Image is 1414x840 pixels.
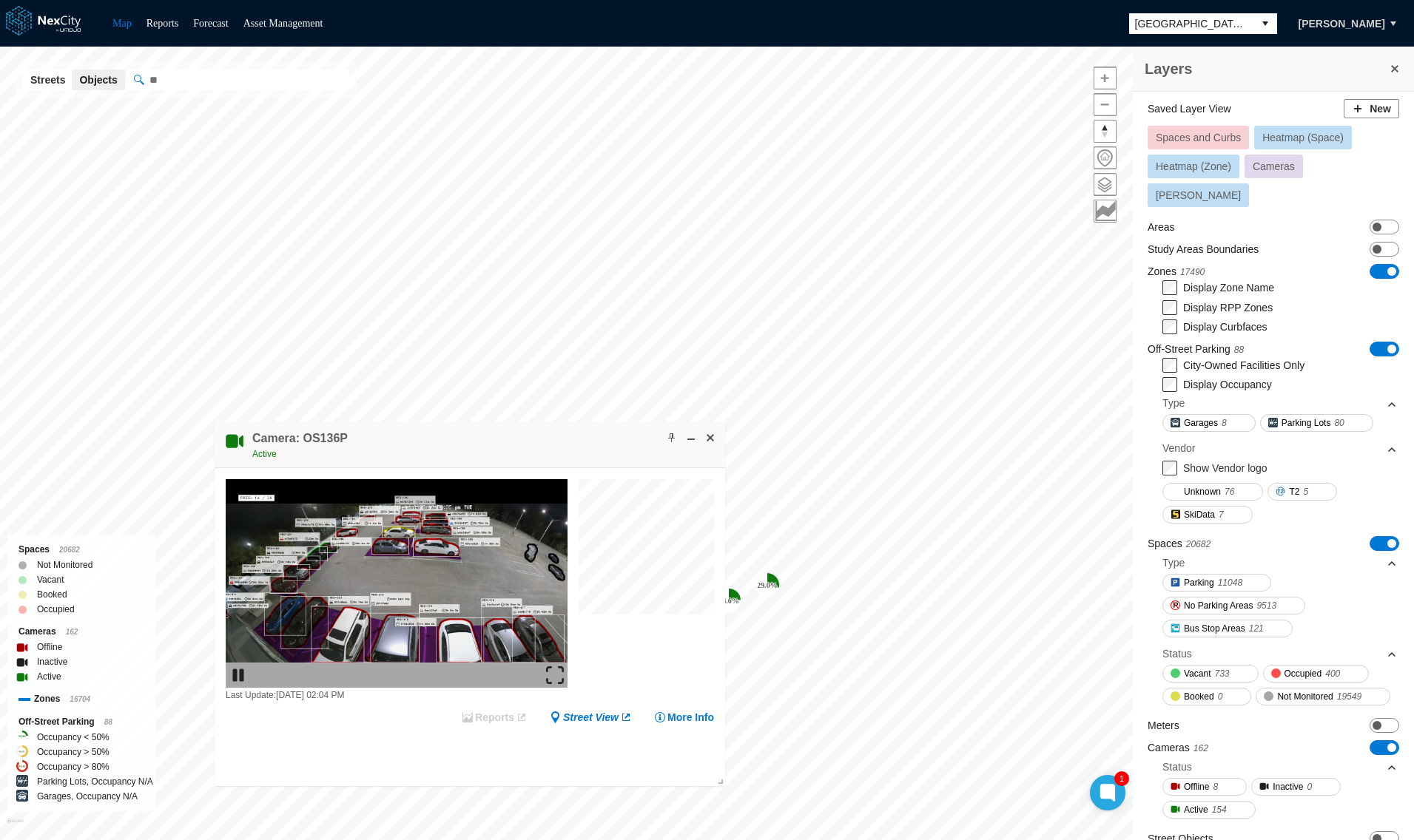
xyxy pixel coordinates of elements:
[1184,507,1215,522] span: SkiData
[1183,462,1267,474] label: Show Vendor logo
[1282,416,1331,430] span: Parking Lots
[37,640,62,654] label: Offline
[1344,99,1399,118] button: New
[79,72,117,87] span: Objects
[1094,67,1117,89] button: Zoom in
[1183,282,1274,294] label: Display Zone Name
[1183,359,1304,371] label: City-Owned Facilities Only
[1370,101,1391,116] span: New
[1162,441,1195,455] div: Vendor
[1162,620,1293,637] button: Bus Stop Areas121
[1277,689,1333,704] span: Not Monitored
[654,710,714,725] button: More Info
[252,430,348,461] div: Double-click to make header text selectable
[1184,598,1253,613] span: No Parking Areas
[1222,416,1227,430] span: 8
[104,718,112,726] span: 88
[1337,689,1361,704] span: 19549
[1148,242,1259,257] label: Study Areas Boundaries
[37,774,153,789] label: Parking Lots, Occupancy N/A
[193,18,228,29] a: Forecast
[1162,756,1398,778] div: Status
[1162,665,1259,682] button: Vacant733
[1234,345,1244,355] span: 88
[1148,342,1244,357] label: Off-Street Parking
[23,70,73,90] button: Streets
[1334,416,1344,430] span: 80
[1162,597,1305,614] button: No Parking Areas9513
[1219,507,1224,522] span: 7
[1156,160,1231,172] span: Heatmap (Zone)
[1148,220,1175,234] label: Areas
[1162,506,1253,524] button: SkiData7
[1267,483,1337,501] button: T25
[1184,666,1211,681] span: Vacant
[1162,646,1192,661] div: Status
[226,479,568,688] img: video
[37,730,110,745] label: Occupancy < 50%
[563,710,619,725] span: Street View
[1251,778,1341,796] button: Inactive0
[66,628,78,636] span: 162
[1148,126,1249,149] button: Spaces and Curbs
[667,710,714,725] span: More Info
[1094,146,1117,169] button: Home
[718,597,739,605] tspan: 24.6 %
[1256,688,1390,705] button: Not Monitored19549
[1184,484,1221,499] span: Unknown
[1094,120,1117,143] button: Reset bearing to north
[1184,802,1208,817] span: Active
[18,542,145,558] div: Spaces
[1114,771,1129,786] div: 1
[1148,264,1205,280] label: Zones
[1156,132,1241,143] span: Spaces and Curbs
[37,669,61,684] label: Active
[1253,13,1277,34] button: select
[1194,743,1208,753] span: 162
[18,691,145,707] div: Zones
[1213,779,1218,794] span: 8
[37,602,75,617] label: Occupied
[1162,555,1185,570] div: Type
[37,745,110,759] label: Occupancy > 50%
[717,589,741,612] div: Map marker
[1325,666,1340,681] span: 400
[1162,574,1271,592] button: Parking11048
[59,546,80,554] span: 20682
[1162,396,1185,410] div: Type
[1214,666,1229,681] span: 733
[1273,779,1303,794] span: Inactive
[1094,94,1116,115] span: Zoom out
[147,18,179,29] a: Reports
[1145,58,1387,79] h3: Layers
[1162,483,1263,501] button: Unknown76
[1225,484,1234,499] span: 76
[755,573,779,597] div: Map marker
[1162,801,1256,819] button: Active154
[1162,437,1398,459] div: Vendor
[37,558,92,572] label: Not Monitored
[1260,414,1373,432] button: Parking Lots80
[550,710,632,725] a: Street View
[1218,689,1223,704] span: 0
[7,819,24,836] a: Mapbox homepage
[37,587,67,602] label: Booked
[1253,160,1295,172] span: Cameras
[1183,321,1267,333] label: Display Curbfaces
[1254,126,1352,149] button: Heatmap (Space)
[1263,665,1370,682] button: Occupied400
[1283,11,1401,36] button: [PERSON_NAME]
[112,18,132,29] a: Map
[18,624,145,640] div: Cameras
[1148,101,1231,116] label: Saved Layer View
[1162,392,1398,414] div: Type
[1212,802,1227,817] span: 154
[1156,189,1241,201] span: [PERSON_NAME]
[1162,759,1192,774] div: Status
[1180,267,1205,277] span: 17490
[1135,16,1248,31] span: [GEOGRAPHIC_DATA][PERSON_NAME]
[1307,779,1313,794] span: 0
[1184,416,1218,430] span: Garages
[226,688,568,702] div: Last Update: [DATE] 02:04 PM
[1184,621,1245,636] span: Bus Stop Areas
